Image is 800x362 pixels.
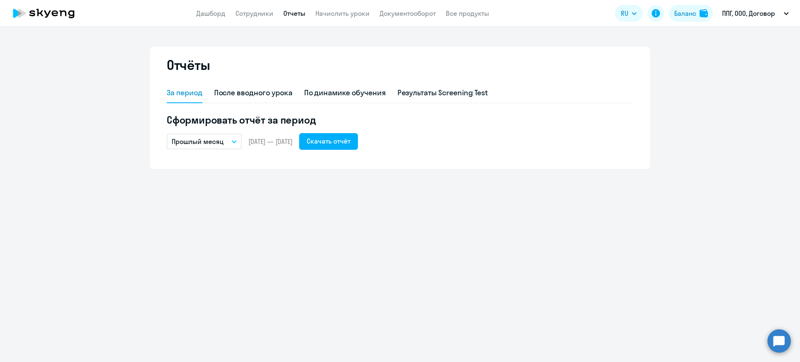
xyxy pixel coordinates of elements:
h5: Сформировать отчёт за период [167,113,633,126]
button: RU [615,5,642,22]
button: Скачать отчёт [299,133,358,150]
p: Прошлый месяц [172,136,224,146]
h2: Отчёты [167,57,210,73]
div: По динамике обучения [304,87,386,98]
div: Скачать отчёт [307,136,350,146]
span: [DATE] — [DATE] [248,137,292,146]
div: Результаты Screening Test [397,87,488,98]
div: За период [167,87,202,98]
a: Сотрудники [235,9,273,17]
a: Все продукты [446,9,489,17]
button: Балансbalance [669,5,713,22]
a: Дашборд [196,9,225,17]
a: Отчеты [283,9,305,17]
a: Начислить уроки [315,9,370,17]
button: Прошлый месяц [167,134,242,149]
div: После вводного урока [214,87,292,98]
img: balance [700,9,708,17]
div: Баланс [674,8,696,18]
p: ППГ, ООО, Договор [722,8,775,18]
span: RU [621,8,628,18]
a: Документооборот [380,9,436,17]
button: ППГ, ООО, Договор [718,3,793,23]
